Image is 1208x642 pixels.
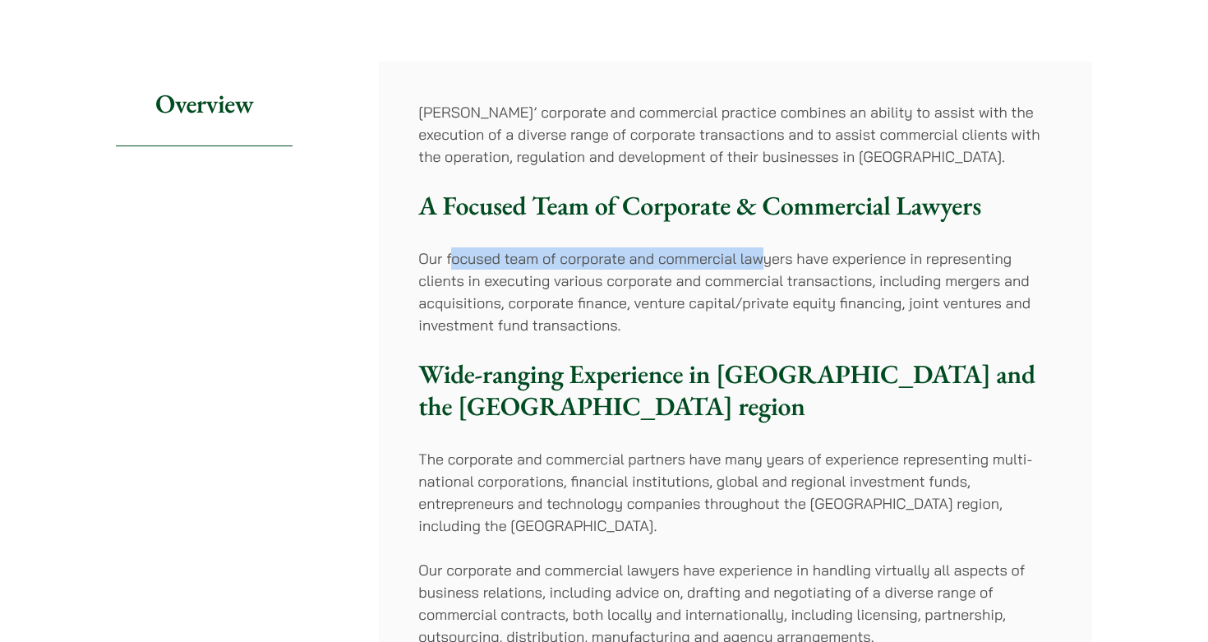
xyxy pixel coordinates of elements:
[418,448,1053,537] p: The corporate and commercial partners have many years of experience representing multi-national c...
[418,101,1053,168] p: [PERSON_NAME]’ corporate and commercial practice combines an ability to assist with the execution...
[116,62,293,146] h2: Overview
[418,247,1053,336] p: Our focused team of corporate and commercial lawyers have experience in representing clients in e...
[418,358,1053,422] h3: Wide-ranging Experience in [GEOGRAPHIC_DATA] and the [GEOGRAPHIC_DATA] region
[418,190,1053,221] h3: A Focused Team of Corporate & Commercial Lawyers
